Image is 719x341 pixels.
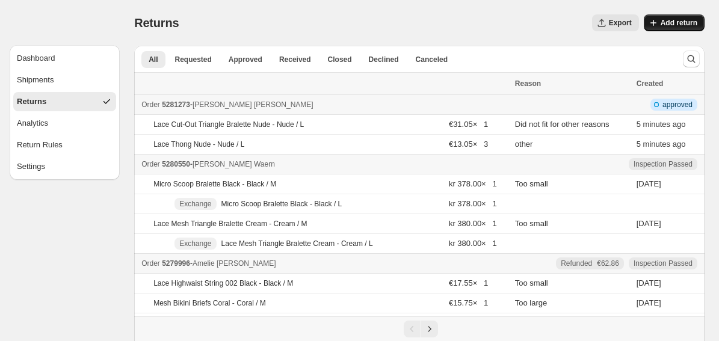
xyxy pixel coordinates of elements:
span: €13.05 × 3 [449,140,488,149]
span: Exchange [179,199,211,209]
td: Too small [511,274,633,293]
span: 5279996 [162,259,190,268]
span: [PERSON_NAME] [PERSON_NAME] [193,100,313,109]
span: kr 380.00 × 1 [449,219,497,228]
span: Reason [515,79,541,88]
nav: Pagination [134,316,705,341]
div: - [141,257,508,269]
p: Lace Mesh Triangle Bralette Cream - Cream / M [153,219,307,229]
td: Did not fit for other reasons [511,115,633,135]
div: Refunded [561,259,619,268]
div: - [141,99,508,111]
button: Return Rules [13,135,116,155]
td: Too small [511,214,633,234]
span: Created [637,79,664,88]
span: Inspection Passed [634,159,693,169]
span: €17.55 × 1 [449,278,488,287]
button: Add return [644,14,705,31]
time: Friday, August 15, 2025 at 1:58:20 PM [637,140,686,149]
time: Sunday, August 10, 2025 at 1:04:37 PM [637,219,661,228]
span: €31.05 × 1 [449,120,488,129]
button: Dashboard [13,49,116,68]
span: Returns [134,16,179,29]
p: Micro Scoop Bralette Black - Black / L [221,199,342,209]
span: Inspection Passed [634,259,693,268]
span: Declined [369,55,399,64]
p: Mesh Bikini Briefs Coral - Coral / M [153,298,266,308]
div: Returns [17,96,46,108]
span: Order [141,160,160,168]
span: kr 380.00 × 1 [449,239,497,248]
span: Order [141,100,160,109]
p: Micro Scoop Bralette Black - Black / M [153,179,276,189]
span: kr 378.00 × 1 [449,199,497,208]
div: Analytics [17,117,48,129]
button: Returns [13,92,116,111]
span: Closed [328,55,352,64]
span: Order [141,259,160,268]
span: kr 378.00 × 1 [449,179,497,188]
p: Lace Mesh Triangle Bralette Cream - Cream / L [221,239,373,248]
span: All [149,55,158,64]
p: Lace Thong Nude - Nude / L [153,140,244,149]
button: Settings [13,157,116,176]
button: Analytics [13,114,116,133]
td: Too small [511,174,633,194]
span: [PERSON_NAME] Waern [193,160,275,168]
p: Lace Highwaist String 002 Black - Black / M [153,278,293,288]
span: Approved [229,55,262,64]
div: - [141,158,508,170]
div: Return Rules [17,139,63,151]
p: Lace Cut-Out Triangle Bralette Nude - Nude / L [153,120,304,129]
span: Canceled [416,55,448,64]
span: Add return [661,18,697,28]
button: Export [592,14,639,31]
span: €15.75 × 1 [449,298,488,307]
div: Settings [17,161,45,173]
span: 5281273 [162,100,190,109]
button: Search and filter results [683,51,700,67]
button: Shipments [13,70,116,90]
span: Exchange [179,239,211,248]
span: Requested [175,55,212,64]
div: Dashboard [17,52,55,64]
span: 5280550 [162,160,190,168]
td: other [511,135,633,155]
time: Wednesday, August 6, 2025 at 10:04:39 AM [637,298,661,307]
span: Amelie [PERSON_NAME] [193,259,276,268]
time: Sunday, August 10, 2025 at 1:04:37 PM [637,179,661,188]
td: Too large [511,313,633,333]
span: Export [609,18,632,28]
div: Shipments [17,74,54,86]
td: Too large [511,293,633,313]
span: €62.86 [597,259,619,268]
time: Friday, August 15, 2025 at 1:58:20 PM [637,120,686,129]
span: Received [279,55,311,64]
button: Next [421,321,438,337]
span: approved [662,100,693,109]
time: Wednesday, August 6, 2025 at 10:04:39 AM [637,278,661,287]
